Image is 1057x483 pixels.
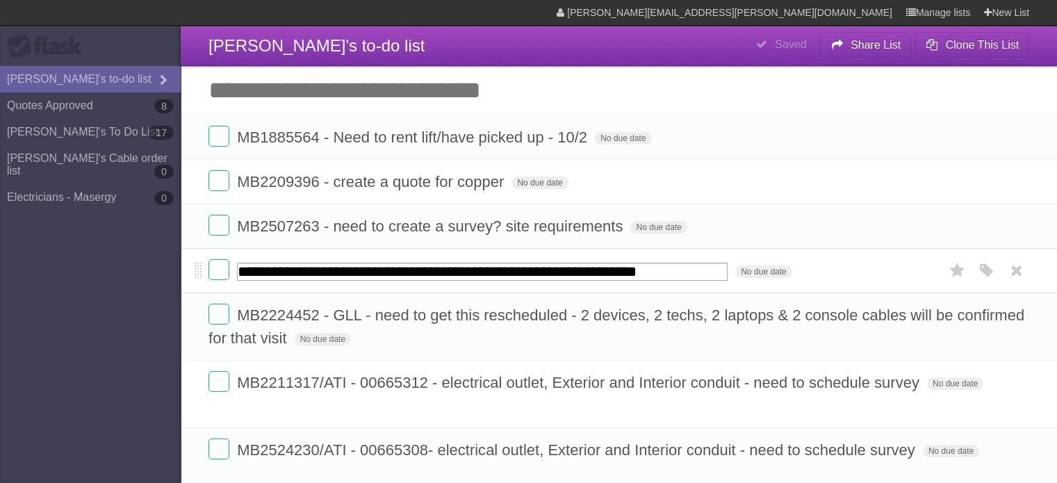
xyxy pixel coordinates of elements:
label: Done [208,126,229,147]
button: Clone This List [915,33,1029,58]
b: Saved [775,38,806,50]
b: 0 [154,165,174,179]
button: Share List [820,33,912,58]
b: 0 [154,191,174,205]
span: MB2209396 - create a quote for copper [237,173,507,190]
label: Done [208,439,229,459]
span: No due date [923,445,979,457]
b: 17 [149,126,174,140]
span: No due date [511,177,568,189]
span: MB2524230/ATI - 00665308- electrical outlet, Exterior and Interior conduit - need to schedule survey [237,441,918,459]
span: No due date [595,132,651,145]
span: No due date [295,333,351,345]
label: Done [208,259,229,280]
span: MB1885564 - Need to rent lift/have picked up - 10/2 [237,129,591,146]
b: 8 [154,99,174,113]
label: Done [208,170,229,191]
label: Done [208,304,229,325]
span: No due date [735,265,792,278]
span: [PERSON_NAME]'s to-do list [208,36,425,55]
span: No due date [927,377,983,390]
span: MB2507263 - need to create a survey? site requirements [237,218,626,235]
b: Share List [851,39,901,51]
span: No due date [630,221,687,234]
div: Flask [7,34,90,59]
label: Done [208,215,229,236]
span: MB2211317/ATI - 00665312 - electrical outlet, Exterior and Interior conduit - need to schedule su... [237,374,923,391]
span: MB2224452 - GLL - need to get this rescheduled - 2 devices, 2 techs, 2 laptops & 2 console cables... [208,306,1024,347]
label: Star task [944,259,971,282]
label: Done [208,371,229,392]
b: Clone This List [945,39,1019,51]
